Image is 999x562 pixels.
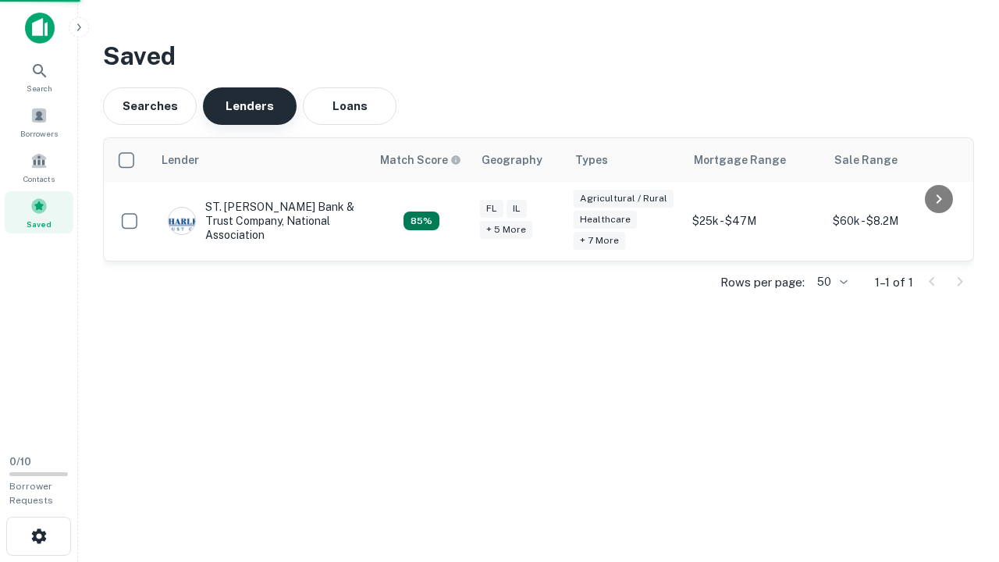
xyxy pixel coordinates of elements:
a: Borrowers [5,101,73,143]
td: $25k - $47M [684,182,825,261]
span: Contacts [23,173,55,185]
th: Types [566,138,684,182]
div: + 5 more [480,221,532,239]
p: Rows per page: [720,273,805,292]
a: Contacts [5,146,73,188]
span: 0 / 10 [9,456,31,468]
iframe: Chat Widget [921,437,999,512]
div: Lender [162,151,199,169]
div: IL [507,200,527,218]
img: capitalize-icon.png [25,12,55,44]
span: Saved [27,218,52,230]
div: Capitalize uses an advanced AI algorithm to match your search with the best lender. The match sco... [380,151,461,169]
button: Loans [303,87,396,125]
span: Borrower Requests [9,481,53,506]
button: Searches [103,87,197,125]
a: Saved [5,191,73,233]
div: + 7 more [574,232,625,250]
th: Sale Range [825,138,965,182]
th: Lender [152,138,371,182]
div: Capitalize uses an advanced AI algorithm to match your search with the best lender. The match sco... [404,212,439,230]
div: Geography [482,151,542,169]
div: Healthcare [574,211,637,229]
div: ST. [PERSON_NAME] Bank & Trust Company, National Association [168,200,355,243]
div: Sale Range [834,151,898,169]
div: 50 [811,271,850,293]
div: Agricultural / Rural [574,190,674,208]
div: Mortgage Range [694,151,786,169]
img: picture [169,208,195,234]
span: Borrowers [20,127,58,140]
a: Search [5,55,73,98]
th: Capitalize uses an advanced AI algorithm to match your search with the best lender. The match sco... [371,138,472,182]
div: Types [575,151,608,169]
th: Geography [472,138,566,182]
div: FL [480,200,503,218]
span: Search [27,82,52,94]
h3: Saved [103,37,974,75]
button: Lenders [203,87,297,125]
td: $60k - $8.2M [825,182,965,261]
th: Mortgage Range [684,138,825,182]
p: 1–1 of 1 [875,273,913,292]
h6: Match Score [380,151,458,169]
